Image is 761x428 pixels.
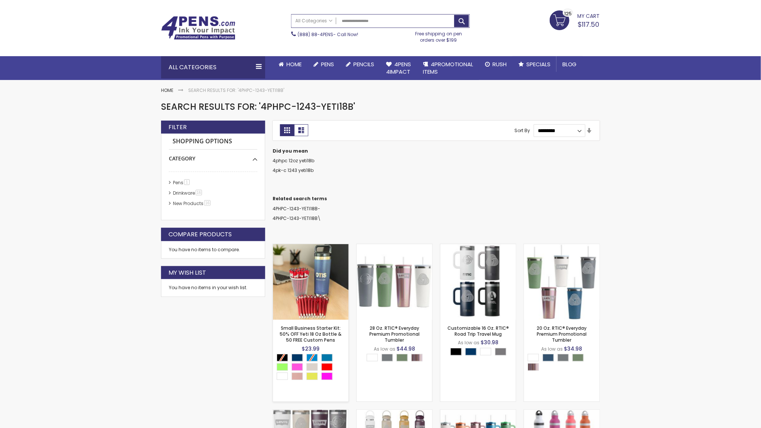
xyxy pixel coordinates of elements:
div: Sand [306,363,318,371]
div: Neon Lime [306,373,318,380]
span: 4PROMOTIONAL ITEMS [423,60,473,76]
div: Aqua [321,354,333,361]
a: 20 Oz. RTIC® Everyday Premium Promotional Tumbler [524,244,600,250]
div: Select A Color [277,354,349,382]
img: 28 Oz. RTIC® Everyday Premium Promotional Tumbler [357,244,432,320]
img: 20 Oz. RTIC® Everyday Premium Promotional Tumbler [524,244,600,320]
span: 4Pens 4impact [386,60,411,76]
div: White [480,348,491,355]
a: Customizable 16 Oz. RTIC® Road Trip Travel Mug [440,244,516,250]
a: 40 Oz. RTIC® Custom Outback Bottle [357,409,432,416]
a: Customizable 16 Oz. RTIC® Road Trip Travel Mug [447,325,509,337]
div: Snapdragon Glitter [528,363,539,371]
div: Fog [558,354,569,361]
div: Select A Color [450,348,510,357]
span: 16 [196,190,202,195]
label: Sort By [514,127,530,134]
div: Fog [382,354,393,361]
a: 28 Oz. RTIC® Everyday Premium Promotional Tumbler [357,244,432,250]
span: Pencils [353,60,374,68]
strong: Grid [280,124,294,136]
span: All Categories [295,18,333,24]
img: Small Business Starter Kit: 50% OFF Yeti 18 Oz Bottle & 50 FREE Custom Pens [273,244,349,320]
div: Free shipping on pen orders over $199 [408,28,470,43]
a: 4phpc 12oz yeti18b [273,157,314,164]
a: Drinkware16 [171,190,205,196]
div: Red [321,363,333,371]
span: $117.50 [578,20,600,29]
dt: Related search terms [273,196,600,202]
span: $44.98 [396,345,415,352]
a: Home [273,56,308,73]
div: Navy Blue [292,354,303,361]
a: 28 Oz. RTIC® Everyday Premium Promotional Tumbler [369,325,420,343]
div: Sage Green [572,354,584,361]
div: White [367,354,378,361]
a: Home [161,87,173,93]
span: As low as [374,346,395,352]
span: Rush [492,60,507,68]
div: Green Light [277,363,288,371]
span: 1 [184,179,190,185]
span: Blog [562,60,577,68]
span: Specials [526,60,550,68]
a: Rush [479,56,513,73]
a: Pens1 [171,179,192,186]
a: Specials [513,56,556,73]
span: As low as [458,339,479,346]
a: New Products16 [171,200,213,207]
strong: Shopping Options [169,134,257,150]
span: Pens [321,60,334,68]
span: Home [286,60,302,68]
a: Blog [556,56,583,73]
a: 20 Oz. RTIC® Everyday Premium Promotional Tumbler [537,325,587,343]
div: Storm [543,354,554,361]
img: Customizable 16 Oz. RTIC® Road Trip Travel Mug [440,244,516,320]
div: Black [450,348,462,355]
a: All Categories [292,15,336,27]
a: 40 Oz. RTIC® Essential Branded Tumbler [273,409,349,416]
a: Pens [308,56,340,73]
a: 4PROMOTIONALITEMS [417,56,479,80]
div: Neon Pink [321,373,333,380]
div: You have no items to compare. [161,241,265,259]
div: White [277,373,288,380]
a: Pencils [340,56,380,73]
a: $117.50 125 [550,10,600,29]
a: Small Business Starter Kit: 50% OFF Yeti 18 Oz Bottle & 50 FREE Custom Pens [280,325,342,343]
span: - Call Now! [298,31,358,38]
a: Promotional RTIC® Bottle Chiller Insulated Cooler [524,409,600,416]
span: $23.99 [302,345,320,352]
a: 4PHPC-1243-YETI18B- [273,205,320,212]
div: Select A Color [528,354,600,373]
dt: Did you mean [273,148,600,154]
div: You have no items in your wish list. [169,285,257,291]
a: 40 Oz. RTIC® Road Trip Tumbler [440,409,516,416]
div: Pink [292,363,303,371]
span: $30.98 [481,339,498,346]
img: 4Pens Custom Pens and Promotional Products [161,16,235,40]
div: Select A Color [367,354,426,363]
div: Graphite [495,348,506,355]
div: Navy Blue [465,348,476,355]
strong: My Wish List [168,269,206,277]
strong: Filter [168,123,187,131]
div: Category [169,150,257,162]
a: 4PHPC-1243-YETI18B\ [273,215,321,221]
div: Peach [292,373,303,380]
span: 16 [204,200,211,206]
a: (888) 88-4PENS [298,31,333,38]
div: All Categories [161,56,265,79]
div: White [528,354,539,361]
span: As low as [542,346,563,352]
a: 4Pens4impact [380,56,417,80]
a: 4pk-c 1243 yeti18b [273,167,314,173]
div: Sage Green [396,354,408,361]
strong: Compare Products [168,230,232,239]
a: Small Business Starter Kit: 50% OFF Yeti 18 Oz Bottle & 50 FREE Custom Pens [273,244,349,250]
strong: Search results for: '4PHPC-1243-YETI18B' [188,87,284,93]
span: 125 [564,10,572,17]
span: $34.98 [564,345,582,352]
div: Snapdragon Glitter [411,354,423,361]
span: Search results for: '4PHPC-1243-YETI18B' [161,100,355,113]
